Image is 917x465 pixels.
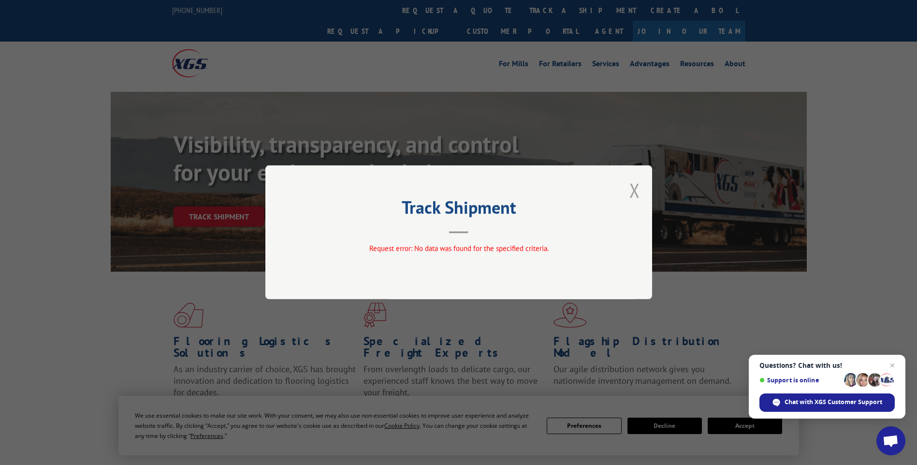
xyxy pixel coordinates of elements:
[785,398,882,407] span: Chat with XGS Customer Support
[759,362,895,369] span: Questions? Chat with us!
[876,426,905,455] div: Open chat
[887,360,898,371] span: Close chat
[629,177,640,203] button: Close modal
[759,393,895,412] div: Chat with XGS Customer Support
[314,201,604,219] h2: Track Shipment
[369,244,548,253] span: Request error: No data was found for the specified criteria.
[759,377,841,384] span: Support is online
